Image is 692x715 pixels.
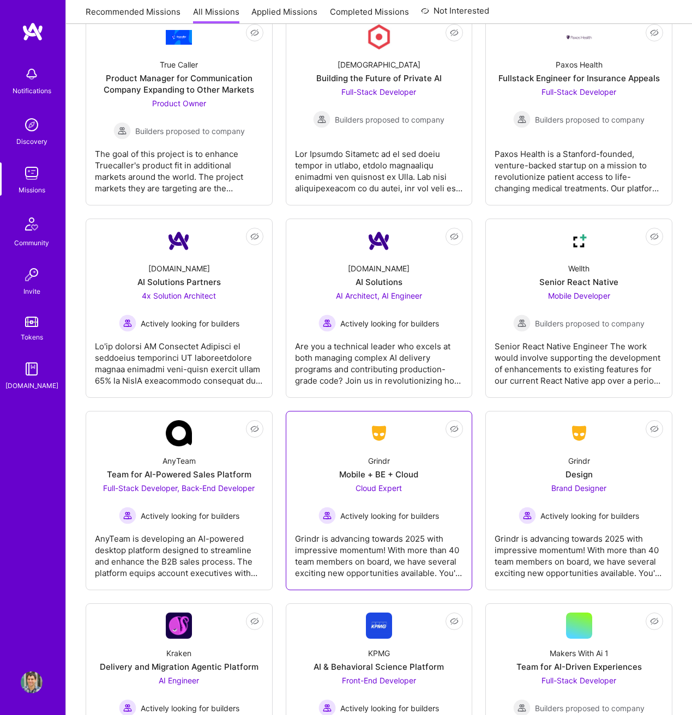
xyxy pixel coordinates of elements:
img: Actively looking for builders [119,314,136,332]
div: KPMG [368,647,390,659]
i: icon EyeClosed [450,232,459,241]
span: Actively looking for builders [141,702,239,714]
i: icon EyeClosed [250,28,259,37]
div: [DEMOGRAPHIC_DATA] [338,59,420,70]
img: teamwork [21,162,43,184]
div: Tokens [21,331,43,343]
div: True Caller [160,59,198,70]
div: Are you a technical leader who excels at both managing complex AI delivery programs and contribut... [295,332,464,386]
i: icon EyeClosed [650,425,659,433]
a: Company LogoGrindrMobile + BE + CloudCloud Expert Actively looking for buildersActively looking f... [295,420,464,581]
div: Community [14,237,49,249]
img: User Avatar [21,671,43,693]
img: Company Logo [566,228,592,254]
span: 4x Solution Architect [142,291,216,300]
span: Actively looking for builders [340,510,439,522]
a: Company LogoAnyTeamTeam for AI-Powered Sales PlatformFull-Stack Developer, Back-End Developer Act... [95,420,263,581]
div: Senior React Native Engineer The work would involve supporting the development of enhancements to... [495,332,663,386]
a: User Avatar [18,671,45,693]
img: Actively looking for builders [119,507,136,524]
a: Not Interested [421,4,489,24]
a: Recommended Missions [86,6,180,24]
i: icon EyeClosed [650,617,659,626]
span: Builders proposed to company [535,114,645,125]
img: Company Logo [366,24,392,50]
i: icon EyeClosed [450,28,459,37]
div: Invite [23,286,40,297]
div: Product Manager for Communication Company Expanding to Other Markets [95,72,263,95]
a: Company LogoTrue CallerProduct Manager for Communication Company Expanding to Other MarketsProduc... [95,24,263,196]
div: [DOMAIN_NAME] [348,263,410,274]
div: Team for AI-Powered Sales Platform [107,469,251,480]
div: [DOMAIN_NAME] [5,380,58,391]
img: discovery [21,114,43,136]
img: Company Logo [166,30,192,45]
span: Mobile Developer [548,291,610,300]
img: tokens [25,317,38,327]
span: AI Architect, AI Engineer [336,291,422,300]
div: Lor Ipsumdo Sitametc ad el sed doeiu tempor in utlabo, etdolo magnaaliqu enimadmi ven quisnost ex... [295,140,464,194]
span: Builders proposed to company [535,318,645,329]
span: Full-Stack Developer [541,87,616,96]
a: Company LogoWellthSenior React NativeMobile Developer Builders proposed to companyBuilders propos... [495,228,663,389]
div: Paxos Health [556,59,603,70]
img: Builders proposed to company [513,314,531,332]
div: AI & Behavioral Science Platform [314,661,444,672]
i: icon EyeClosed [650,232,659,241]
div: Design [565,469,593,480]
span: Front-End Developer [342,676,416,685]
img: Actively looking for builders [519,507,536,524]
i: icon EyeClosed [450,425,459,433]
div: Mobile + BE + Cloud [339,469,418,480]
div: Notifications [13,85,51,96]
img: Community [19,211,45,237]
div: Lo'ip dolorsi AM Consectet Adipisci el seddoeius temporinci UT laboreetdolore magnaa enimadmi ven... [95,332,263,386]
span: Builders proposed to company [335,114,444,125]
span: Actively looking for builders [540,510,639,522]
div: Kraken [166,647,191,659]
div: Fullstack Engineer for Insurance Appeals [498,72,660,84]
i: icon EyeClosed [450,617,459,626]
span: Full-Stack Developer [341,87,416,96]
img: logo [22,22,44,41]
span: Actively looking for builders [141,510,239,522]
img: Company Logo [166,613,192,639]
div: Grindr is advancing towards 2025 with impressive momentum! With more than 40 team members on boar... [295,524,464,579]
a: All Missions [193,6,239,24]
img: Builders proposed to company [313,111,330,128]
img: Company Logo [366,423,392,443]
span: Actively looking for builders [340,318,439,329]
i: icon EyeClosed [250,617,259,626]
div: Senior React Native [539,276,618,288]
div: Wellth [568,263,589,274]
div: The goal of this project is to enhance Truecaller's product fit in additional markets around the ... [95,140,263,194]
a: Completed Missions [330,6,409,24]
div: AnyTeam is developing an AI-powered desktop platform designed to streamline and enhance the B2B s... [95,524,263,579]
span: Actively looking for builders [141,318,239,329]
div: [DOMAIN_NAME] [148,263,210,274]
span: Full-Stack Developer [541,676,616,685]
img: Builders proposed to company [513,111,531,128]
span: Product Owner [152,99,206,108]
img: Company Logo [366,613,392,639]
img: Builders proposed to company [113,122,131,140]
div: AI Solutions Partners [137,276,221,288]
i: icon EyeClosed [650,28,659,37]
a: Company Logo[DEMOGRAPHIC_DATA]Building the Future of Private AIFull-Stack Developer Builders prop... [295,24,464,196]
div: Discovery [16,136,47,147]
img: Actively looking for builders [318,507,336,524]
div: AnyTeam [163,455,196,466]
span: Brand Designer [551,483,606,493]
div: Building the Future of Private AI [316,72,442,84]
a: Company Logo[DOMAIN_NAME]AI SolutionsAI Architect, AI Engineer Actively looking for buildersActiv... [295,228,464,389]
a: Company LogoPaxos HealthFullstack Engineer for Insurance AppealsFull-Stack Developer Builders pro... [495,24,663,196]
div: Delivery and Migration Agentic Platform [100,661,258,672]
div: Paxos Health is a Stanford-founded, venture-backed startup on a mission to revolutionize patient ... [495,140,663,194]
span: AI Engineer [159,676,199,685]
span: Cloud Expert [356,483,402,493]
span: Builders proposed to company [535,702,645,714]
img: Invite [21,264,43,286]
a: Company LogoGrindrDesignBrand Designer Actively looking for buildersActively looking for builders... [495,420,663,581]
div: AI Solutions [356,276,402,288]
span: Full-Stack Developer, Back-End Developer [103,483,255,493]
